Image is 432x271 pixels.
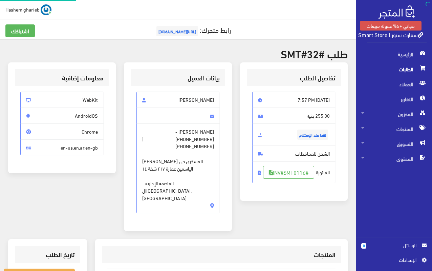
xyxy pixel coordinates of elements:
h2: طلب #SMT#32 [8,47,348,59]
span: الشحن للمحافظات [252,146,336,162]
span: العملاء [361,77,427,92]
a: 0 الرسائل [361,241,427,256]
a: اﻹعدادات [361,256,427,267]
span: WebKit [20,92,104,108]
a: اشتراكك [5,24,35,37]
h3: بيانات العميل [136,75,220,81]
span: 0 [361,243,366,249]
span: [PERSON_NAME] العسكرى حي الياسمين عمارة ٢١٧ شقة ١٤ العاصمة الإدارية - ال[GEOGRAPHIC_DATA], [GEOGR... [142,150,214,201]
span: Hashem gharieb [5,5,40,14]
span: المنتجات [361,121,427,136]
a: المنتجات [356,121,432,136]
a: الطلبات [356,62,432,77]
h3: معلومات إضافية [20,75,104,81]
span: الرسائل [372,241,416,249]
a: المحتوى [356,151,432,166]
span: نقدا عند الإستلام [297,130,328,140]
span: المخزون [361,107,427,121]
span: Chrome [20,123,104,140]
span: [PERSON_NAME] - | [136,123,220,213]
span: [URL][DOMAIN_NAME] [156,26,198,36]
img: ... [41,4,51,15]
a: العملاء [356,77,432,92]
a: رابط متجرك:[URL][DOMAIN_NAME] [155,23,231,36]
a: سمارت ستور | Smart Store [358,30,423,39]
span: 255.00 جنيه [252,108,336,124]
img: . [379,5,415,19]
span: الرئيسية [361,47,427,62]
h3: المنتجات [107,251,336,258]
a: التقارير [356,92,432,107]
a: الرئيسية [356,47,432,62]
span: اﻹعدادات [367,256,416,264]
a: ... Hashem gharieb [5,4,51,15]
a: #INV#SMT0116 [263,166,314,179]
span: [PHONE_NUMBER] [175,135,214,143]
span: الفاتورة [252,161,336,183]
a: المخزون [356,107,432,121]
span: الطلبات [361,62,427,77]
span: [PERSON_NAME] [136,92,220,108]
span: [DATE] 7:57 PM [252,92,336,108]
h3: تاريخ الطلب [20,251,75,258]
h3: تفاصيل الطلب [252,75,336,81]
span: المحتوى [361,151,427,166]
span: en-us,en,ar,en-gb [20,139,104,156]
span: [PHONE_NUMBER] [175,142,214,150]
a: مجاني +5% عمولة مبيعات [360,21,422,31]
span: AndroidOS [20,108,104,124]
span: التسويق [361,136,427,151]
span: التقارير [361,92,427,107]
